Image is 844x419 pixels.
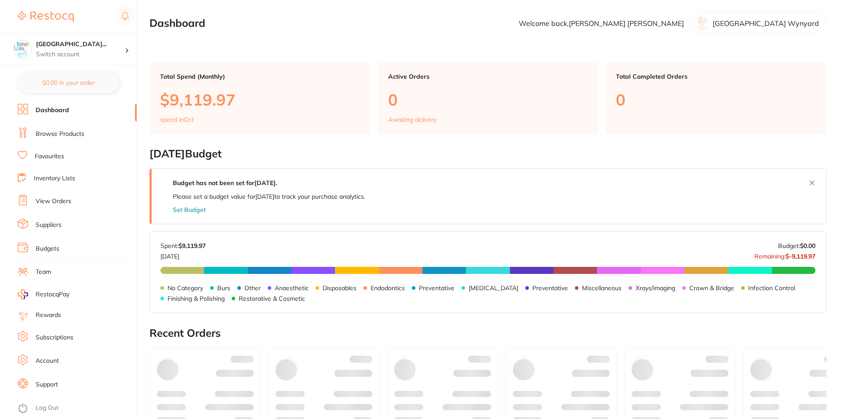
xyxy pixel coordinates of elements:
[36,50,125,59] p: Switch account
[217,284,230,291] p: Burs
[388,73,588,80] p: Active Orders
[519,19,684,27] p: Welcome back, [PERSON_NAME] [PERSON_NAME]
[18,289,69,299] a: RestocqPay
[275,284,309,291] p: Anaesthetic
[371,284,405,291] p: Endodontics
[244,284,261,291] p: Other
[149,148,826,160] h2: [DATE] Budget
[36,197,71,206] a: View Orders
[160,73,360,80] p: Total Spend (Monthly)
[149,327,826,339] h2: Recent Orders
[36,268,51,277] a: Team
[36,311,61,320] a: Rewards
[160,91,360,109] p: $9,119.97
[36,221,62,230] a: Suppliers
[713,19,819,27] p: [GEOGRAPHIC_DATA] Wynyard
[160,249,206,260] p: [DATE]
[582,284,622,291] p: Miscellaneous
[18,7,74,27] a: Restocq Logo
[149,17,205,29] h2: Dashboard
[388,116,437,123] p: Awaiting delivery
[173,193,365,200] p: Please set a budget value for [DATE] to track your purchase analytics.
[754,249,815,260] p: Remaining:
[160,116,194,123] p: spend in Oct
[378,62,599,134] a: Active Orders0Awaiting delivery
[178,242,206,250] strong: $9,119.97
[18,289,28,299] img: RestocqPay
[388,91,588,109] p: 0
[18,72,119,93] button: $0.00 in your order
[18,11,74,22] img: Restocq Logo
[419,284,455,291] p: Preventative
[469,284,518,291] p: [MEDICAL_DATA]
[636,284,675,291] p: Xrays/imaging
[36,40,125,49] h4: North West Dental Wynyard
[34,174,75,183] a: Inventory Lists
[18,401,134,415] button: Log Out
[173,206,206,213] button: Set Budget
[786,252,815,260] strong: $-9,119.97
[616,91,816,109] p: 0
[167,295,225,302] p: Finishing & Polishing
[14,40,31,58] img: North West Dental Wynyard
[532,284,568,291] p: Preventative
[323,284,357,291] p: Disposables
[36,380,58,389] a: Support
[239,295,305,302] p: Restorative & Cosmetic
[160,242,206,249] p: Spent:
[36,333,73,342] a: Subscriptions
[173,179,277,187] strong: Budget has not been set for [DATE] .
[36,130,84,138] a: Browse Products
[748,284,795,291] p: Infection Control
[36,404,58,412] a: Log Out
[35,152,64,161] a: Favourites
[36,244,59,253] a: Budgets
[800,242,815,250] strong: $0.00
[36,290,69,299] span: RestocqPay
[36,106,69,115] a: Dashboard
[689,284,734,291] p: Crown & Bridge
[616,73,816,80] p: Total Completed Orders
[167,284,203,291] p: No Category
[149,62,371,134] a: Total Spend (Monthly)$9,119.97spend inOct
[778,242,815,249] p: Budget:
[36,357,59,365] a: Account
[605,62,826,134] a: Total Completed Orders0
